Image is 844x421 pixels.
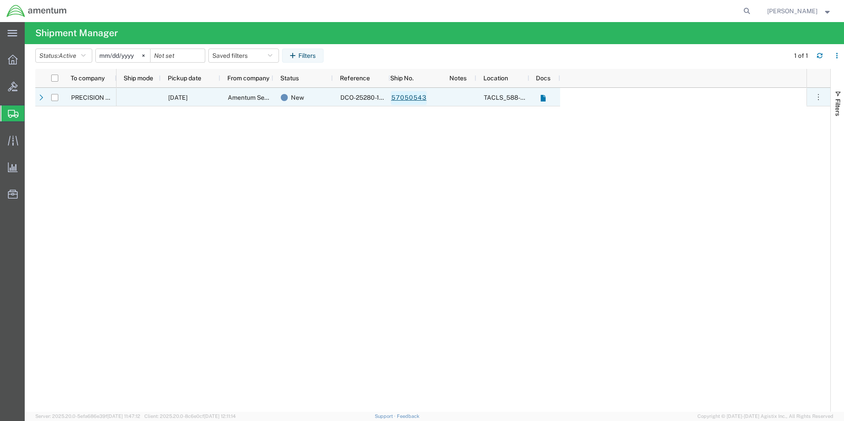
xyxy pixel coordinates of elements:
button: Saved filters [208,49,279,63]
span: Status [280,75,299,82]
a: Feedback [397,413,419,419]
a: Support [375,413,397,419]
span: Filters [834,99,841,116]
span: TACLS_588-Dothan, AL [484,94,607,101]
span: Client: 2025.20.0-8c6e0cf [144,413,236,419]
span: Location [483,75,508,82]
div: 1 of 1 [794,51,810,60]
span: Marcus McGuire [767,6,818,16]
span: Reference [340,75,370,82]
span: Server: 2025.20.0-5efa686e39f [35,413,140,419]
span: From company [227,75,269,82]
button: [PERSON_NAME] [767,6,832,16]
button: Filters [282,49,324,63]
span: Copyright © [DATE]-[DATE] Agistix Inc., All Rights Reserved [697,413,833,420]
span: New [291,88,304,107]
span: DCO-25280-169199 [340,94,398,101]
span: 10/07/2025 [168,94,188,101]
span: To company [71,75,105,82]
span: Ship mode [124,75,153,82]
span: Ship No. [390,75,414,82]
span: Notes [449,75,467,82]
a: 57050543 [391,91,427,105]
h4: Shipment Manager [35,22,118,44]
input: Not set [96,49,150,62]
span: [DATE] 11:47:12 [107,413,140,419]
input: Not set [151,49,205,62]
span: Amentum Services, Inc. [228,94,294,101]
span: Pickup date [168,75,201,82]
img: logo [6,4,67,18]
button: Status:Active [35,49,92,63]
span: Docs [536,75,550,82]
span: [DATE] 12:11:14 [204,413,236,419]
span: PRECISION ACCESSORIES AND INSTRUMENTS [71,94,209,101]
span: Active [59,52,76,59]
